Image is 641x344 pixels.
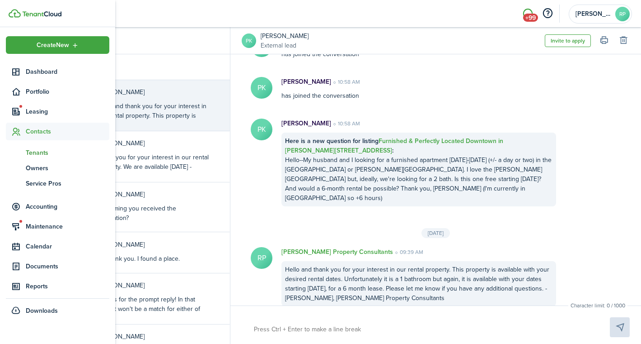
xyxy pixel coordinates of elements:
[26,202,109,211] span: Accounting
[97,101,210,187] div: Hello and thank you for your interest in our rental property. This property is available with you...
[251,77,272,99] avatar-text: PK
[6,145,109,160] a: Tenants
[281,261,556,306] div: Hello and thank you for your interest in our rental property. This property is available with you...
[545,34,591,47] button: Invite to apply
[22,11,61,17] img: TenantCloud
[285,136,505,155] a: Furnished & Perfectly Located Downtown in [PERSON_NAME][STREET_ADDRESS]
[272,77,565,100] div: has joined the conversation
[6,277,109,295] a: Reports
[540,6,555,21] button: Open resource center
[26,222,109,231] span: Maintenance
[261,41,309,50] a: External lead
[568,301,627,310] small: Character limit: 0 / 1000
[281,247,393,257] p: [PERSON_NAME] Property Consultants
[6,176,109,191] a: Service Pros
[281,119,331,128] p: [PERSON_NAME]
[97,204,210,223] div: Confirming you received the application?
[26,67,109,76] span: Dashboard
[575,11,612,17] span: Rouzer Property Consultants
[26,127,109,136] span: Contacts
[97,139,210,148] p: Tara McLoughlin
[26,148,109,158] span: Tenants
[598,34,610,47] button: Print
[281,77,331,86] p: [PERSON_NAME]
[97,281,210,290] p: Emory Gunter
[421,228,450,238] div: [DATE]
[58,27,230,54] input: search
[261,31,309,41] a: [PERSON_NAME]
[6,63,109,81] a: Dashboard
[97,190,210,199] p: Tatiana Souza
[97,254,180,263] div: No thank you. I found a place.
[26,107,109,116] span: Leasing
[331,78,360,86] time: 10:58 AM
[97,240,180,249] p: donald moffett
[331,119,360,128] time: 10:58 AM
[6,36,109,54] button: Open menu
[26,306,58,315] span: Downloads
[97,87,210,97] p: Patricia K Tibbetts
[97,332,210,341] p: Francisco Gabriel
[9,9,21,18] img: TenantCloud
[26,242,109,251] span: Calendar
[26,282,109,291] span: Reports
[285,136,505,155] b: Here is a new question for listing :
[615,7,630,21] avatar-text: RP
[251,119,272,140] avatar-text: PK
[26,87,109,96] span: Portfolio
[26,179,109,188] span: Service Pros
[97,153,210,210] div: Thank you for your interest in our rental property. We are available [DATE] - [DATE] 10 am - 2 pm...
[26,163,109,173] span: Owners
[37,42,69,48] span: Create New
[97,295,210,323] div: Thanks for the prompt reply! In that case, it won't be a match for either of us!
[281,133,556,206] div: Hello--My husband and I looking for a furnished apartment [DATE]-[DATE] (+/- a day or two) in the...
[6,160,109,176] a: Owners
[393,248,423,256] time: 09:39 AM
[242,33,256,48] a: PK
[617,34,630,47] button: Delete
[26,262,109,271] span: Documents
[251,247,272,269] avatar-text: RP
